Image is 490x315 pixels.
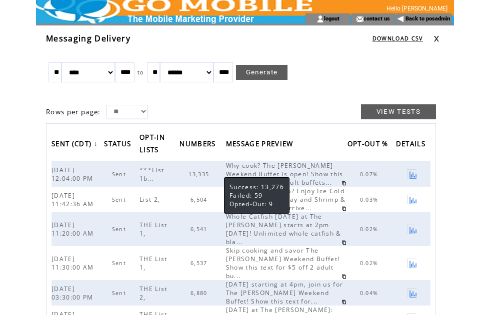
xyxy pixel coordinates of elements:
[112,226,128,233] span: Sent
[51,136,100,153] a: SENT (CDT)↓
[347,137,391,153] span: OPT-OUT %
[356,15,363,23] img: contact_us_icon.gif
[46,33,130,44] span: Messaging Delivery
[229,183,284,208] span: Success: 13,276 Failed: 59 Opted-Out: 9
[139,255,167,272] span: THE List 1,
[51,191,96,208] span: [DATE] 11:42:36 AM
[405,15,450,22] a: Back to posadmin
[347,136,393,153] a: OPT-OUT %
[51,166,96,183] span: [DATE] 12:04:00 PM
[190,290,210,297] span: 6,880
[360,171,381,178] span: 0.07%
[137,69,144,76] span: to
[316,15,324,23] img: account_icon.gif
[104,136,136,153] a: STATUS
[360,196,381,203] span: 0.03%
[386,5,447,12] span: Hello [PERSON_NAME]
[112,260,128,267] span: Sent
[226,136,298,153] a: MESSAGE PREVIEW
[396,137,428,153] span: DETAILS
[324,15,339,21] a: logout
[360,290,381,297] span: 0.04%
[226,137,296,153] span: MESSAGE PREVIEW
[139,130,165,159] span: OPT-IN LISTS
[360,226,381,233] span: 0.02%
[372,35,423,42] a: DOWNLOAD CSV
[190,260,210,267] span: 6,537
[190,196,210,203] span: 6,504
[226,161,343,187] span: Why cook? The [PERSON_NAME] Weekend Buffet is open! Show this text for $5 off 2 adult buffets...
[51,255,96,272] span: [DATE] 11:30:00 AM
[179,136,220,153] a: NUMBERS
[112,171,128,178] span: Sent
[139,221,167,238] span: THE List 1,
[46,107,101,116] span: Rows per page:
[112,196,128,203] span: Sent
[139,195,162,204] span: List 2,
[397,15,404,23] img: backArrow.gif
[188,171,211,178] span: 13,335
[51,221,96,238] span: [DATE] 11:20:00 AM
[104,137,133,153] span: STATUS
[112,290,128,297] span: Sent
[226,246,340,280] span: Skip cooking and savor The [PERSON_NAME] Weekend Buffet! Show this text for $5 off 2 adult bu...
[226,280,343,306] span: [DATE] starting at 4pm, join us for The [PERSON_NAME] Weekend Buffet! Show this text for...
[236,65,288,80] a: Generate
[139,285,167,302] span: THE List 2,
[179,137,218,153] span: NUMBERS
[361,104,436,119] a: VIEW TESTS
[51,137,94,153] span: SENT (CDT)
[360,260,381,267] span: 0.02%
[51,285,96,302] span: [DATE] 03:30:00 PM
[190,226,210,233] span: 6,541
[226,212,341,246] span: Whole Catfish [DATE] at The [PERSON_NAME] starts at 2pm [DATE]! Unlimited whole catfish & bla...
[363,15,390,21] a: contact us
